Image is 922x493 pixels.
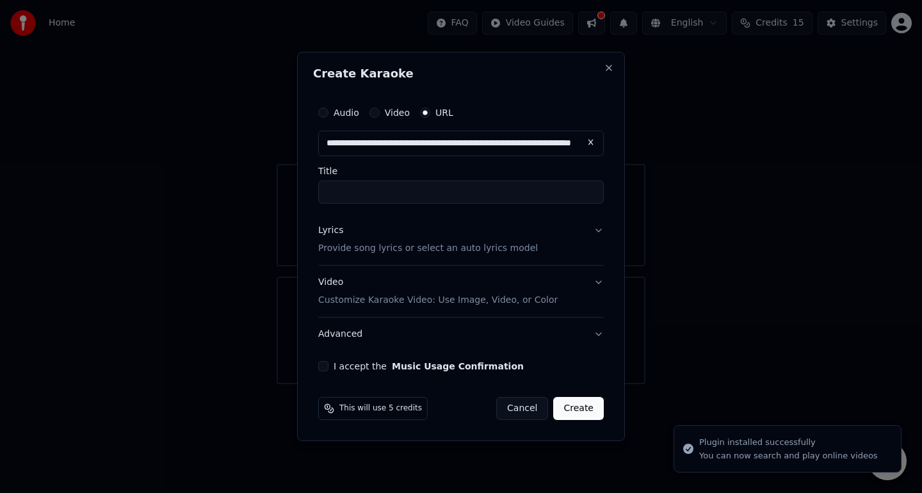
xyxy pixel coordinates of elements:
div: Video [318,276,558,307]
label: URL [435,108,453,117]
label: Video [385,108,410,117]
div: Lyrics [318,224,343,237]
button: VideoCustomize Karaoke Video: Use Image, Video, or Color [318,266,604,317]
button: LyricsProvide song lyrics or select an auto lyrics model [318,214,604,265]
p: Customize Karaoke Video: Use Image, Video, or Color [318,294,558,307]
button: Create [553,397,604,420]
button: Cancel [496,397,548,420]
label: Title [318,166,604,175]
h2: Create Karaoke [313,68,609,79]
label: I accept the [334,362,524,371]
label: Audio [334,108,359,117]
p: Provide song lyrics or select an auto lyrics model [318,242,538,255]
span: This will use 5 credits [339,403,422,414]
button: Advanced [318,318,604,351]
button: I accept the [392,362,524,371]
